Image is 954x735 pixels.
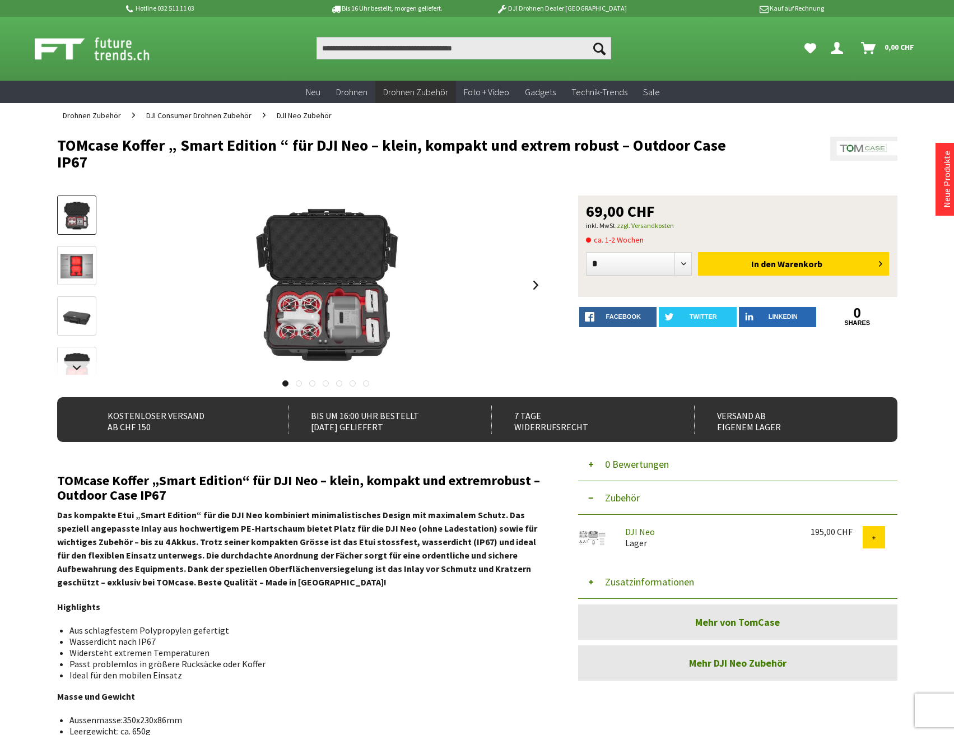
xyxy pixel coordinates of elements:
[586,233,644,246] span: ca. 1-2 Wochen
[288,406,467,434] div: Bis um 16:00 Uhr bestellt [DATE] geliefert
[336,86,367,97] span: Drohnen
[659,307,737,327] a: twitter
[236,196,416,375] img: TOMcase Koffer „ Smart Edition “ für DJI Neo – klein, kompakt und extrem robust – Outdoor Case IP67
[317,37,611,59] input: Produkt, Marke, Kategorie, EAN, Artikelnummer…
[635,81,668,104] a: Sale
[306,86,320,97] span: Neu
[616,526,802,548] div: Lager
[328,81,375,104] a: Drohnen
[57,103,127,128] a: Drohnen Zubehör
[69,647,536,658] li: Widersteht extremen Temperaturen
[564,81,635,104] a: Technik-Trends
[579,307,657,327] a: facebook
[941,151,952,208] a: Neue Produkte
[578,565,897,599] button: Zusatzinformationen
[649,2,824,15] p: Kauf auf Rechnung
[811,526,863,537] div: 195,00 CHF
[818,319,896,327] a: shares
[383,86,448,97] span: Drohnen Zubehör
[525,86,556,97] span: Gadgets
[277,110,332,120] span: DJI Neo Zubehör
[69,625,536,636] li: Aus schlagfestem Polypropylen gefertigt
[69,636,536,647] li: Wasserdicht nach IP67
[885,38,914,56] span: 0,00 CHF
[517,81,564,104] a: Gadgets
[124,2,299,15] p: Hotline 032 511 11 03
[606,313,641,320] span: facebook
[578,604,897,640] a: Mehr von TomCase
[588,37,611,59] button: Suchen
[625,526,655,537] a: DJI Neo
[586,203,655,219] span: 69,00 CHF
[586,219,890,232] p: inkl. MwSt.
[61,199,93,232] img: Vorschau: TOMcase Koffer „ Smart Edition “ für DJI Neo – klein, kompakt und extrem robust – Outdo...
[818,307,896,319] a: 0
[57,601,100,612] strong: Highlights
[769,313,798,320] span: LinkedIn
[690,313,717,320] span: twitter
[85,406,264,434] div: Kostenloser Versand ab CHF 150
[491,406,670,434] div: 7 Tage Widerrufsrecht
[643,86,660,97] span: Sale
[578,448,897,481] button: 0 Bewertungen
[778,258,822,269] span: Warenkorb
[694,406,873,434] div: Versand ab eigenem Lager
[698,252,889,276] button: In den Warenkorb
[63,110,121,120] span: Drohnen Zubehör
[751,258,776,269] span: In den
[298,81,328,104] a: Neu
[69,658,536,669] li: Passt problemlos in größere Rucksäcke oder Koffer
[464,86,509,97] span: Foto + Video
[474,2,649,15] p: DJI Drohnen Dealer [GEOGRAPHIC_DATA]
[578,481,897,515] button: Zubehör
[69,714,536,725] li: Aussenmasse:350x230x86mm
[57,691,135,702] strong: Masse und Gewicht
[69,669,536,681] li: Ideal für den mobilen Einsatz
[617,221,674,230] a: zzgl. Versandkosten
[146,110,252,120] span: DJI Consumer Drohnen Zubehör
[271,103,337,128] a: DJI Neo Zubehör
[739,307,817,327] a: LinkedIn
[35,35,174,63] img: Shop Futuretrends - zur Startseite wechseln
[375,81,456,104] a: Drohnen Zubehör
[571,86,627,97] span: Technik-Trends
[857,37,920,59] a: Warenkorb
[830,137,897,161] img: TomCase
[57,473,545,503] h2: TOMcase Koffer „Smart Edition“ für DJI Neo – klein, kompakt und extremrobust – Outdoor Case IP67
[57,137,729,170] h1: TOMcase Koffer „ Smart Edition “ für DJI Neo – klein, kompakt und extrem robust – Outdoor Case IP67
[826,37,852,59] a: Hi, Serdar - Dein Konto
[57,509,537,588] strong: Das kompakte Etui „Smart Edition“ für die DJI Neo kombiniert minimalistisches Design mit maximale...
[578,526,606,550] img: DJI Neo
[578,645,897,681] a: Mehr DJI Neo Zubehör
[141,103,257,128] a: DJI Consumer Drohnen Zubehör
[299,2,474,15] p: Bis 16 Uhr bestellt, morgen geliefert.
[456,81,517,104] a: Foto + Video
[799,37,822,59] a: Meine Favoriten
